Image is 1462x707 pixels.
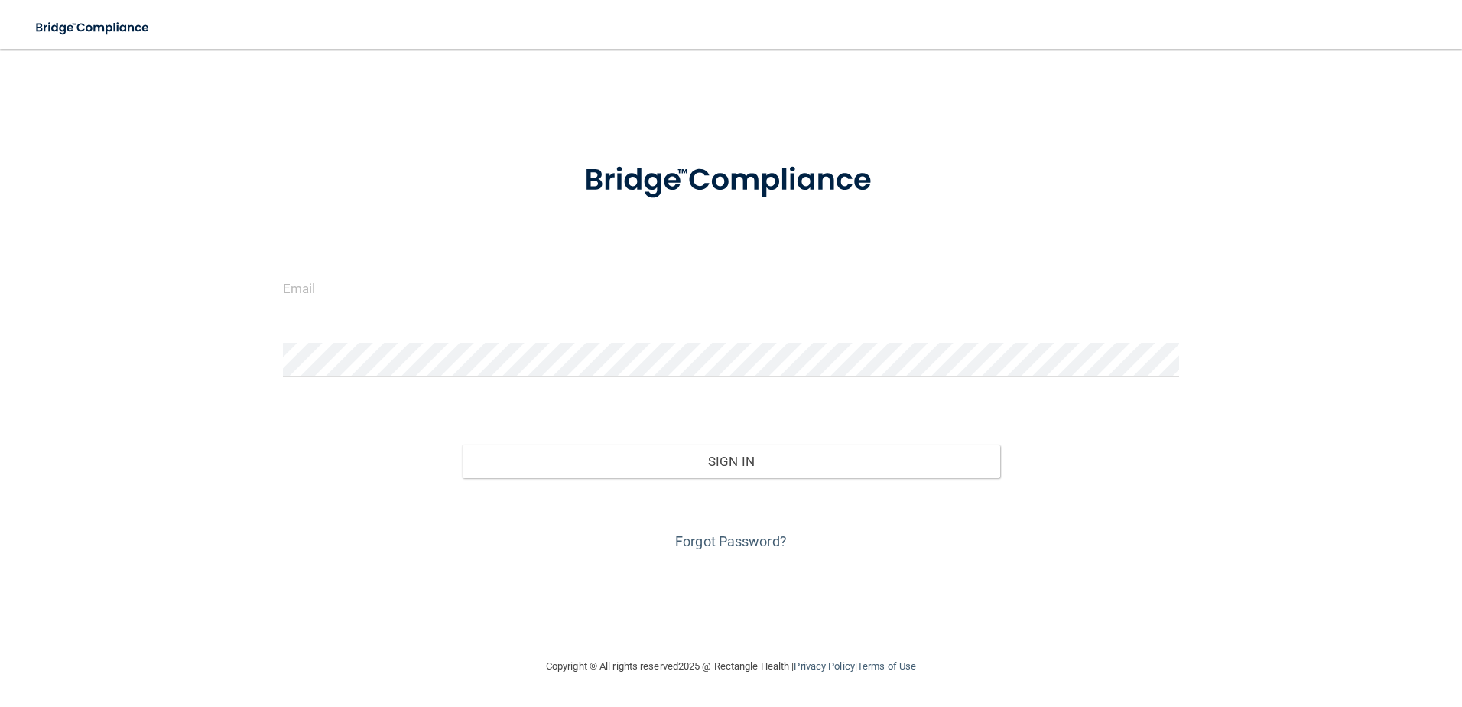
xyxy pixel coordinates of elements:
[452,642,1010,691] div: Copyright © All rights reserved 2025 @ Rectangle Health | |
[794,660,854,672] a: Privacy Policy
[553,141,909,220] img: bridge_compliance_login_screen.278c3ca4.svg
[462,445,1000,478] button: Sign In
[283,271,1180,305] input: Email
[857,660,916,672] a: Terms of Use
[23,12,164,44] img: bridge_compliance_login_screen.278c3ca4.svg
[675,533,787,549] a: Forgot Password?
